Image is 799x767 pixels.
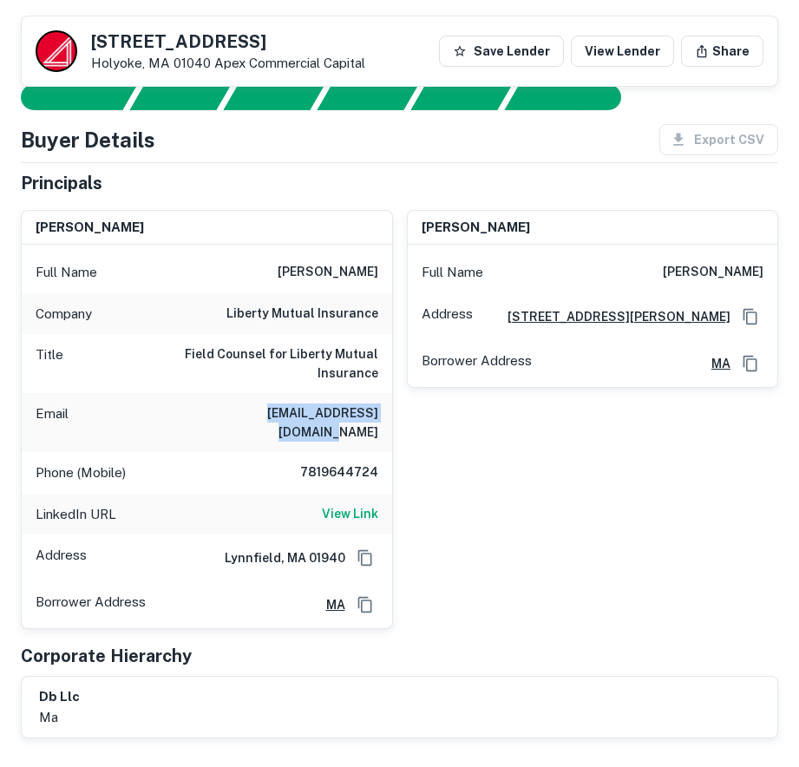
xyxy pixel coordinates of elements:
div: Principals found, AI now looking for contact information... [317,84,418,110]
a: Apex Commercial Capital [214,56,365,70]
p: Full Name [422,262,483,283]
p: Full Name [36,262,97,283]
div: Your request is received and processing... [129,84,231,110]
h5: [STREET_ADDRESS] [91,33,365,50]
h6: [PERSON_NAME] [278,262,378,283]
div: AI fulfillment process complete. [505,84,642,110]
button: Save Lender [439,36,564,67]
p: Holyoke, MA 01040 [91,56,365,71]
p: Borrower Address [422,351,532,377]
p: Address [422,304,473,330]
p: Company [36,304,92,324]
button: Copy Address [352,592,378,618]
div: Principals found, still searching for contact information. This may take time... [410,84,512,110]
h6: Field Counsel for Liberty Mutual Insurance [170,344,378,383]
h6: [PERSON_NAME] [36,218,144,238]
div: Documents found, AI parsing details... [223,84,324,110]
a: View Link [322,504,378,525]
h6: [PERSON_NAME] [663,262,763,283]
h5: Principals [21,170,102,196]
p: Phone (Mobile) [36,462,126,483]
p: LinkedIn URL [36,504,116,525]
button: Share [681,36,763,67]
button: Copy Address [737,351,763,377]
h5: Corporate Hierarchy [21,643,192,669]
h6: db llc [39,687,80,707]
a: MA [312,595,345,614]
h6: View Link [322,504,378,523]
button: Copy Address [352,545,378,571]
button: Copy Address [737,304,763,330]
p: ma [39,707,80,728]
h4: Buyer Details [21,124,155,155]
a: View Lender [571,36,674,67]
h6: Lynnfield, MA 01940 [211,548,345,567]
h6: [PERSON_NAME] [422,218,530,238]
p: Address [36,545,87,571]
p: Borrower Address [36,592,146,618]
h6: [EMAIL_ADDRESS][DOMAIN_NAME] [170,403,378,442]
iframe: Chat Widget [712,628,799,711]
p: Title [36,344,63,383]
h6: liberty mutual insurance [226,304,378,324]
h6: 7819644724 [274,462,378,483]
p: Email [36,403,69,442]
a: [STREET_ADDRESS][PERSON_NAME] [494,307,730,326]
a: MA [697,354,730,373]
